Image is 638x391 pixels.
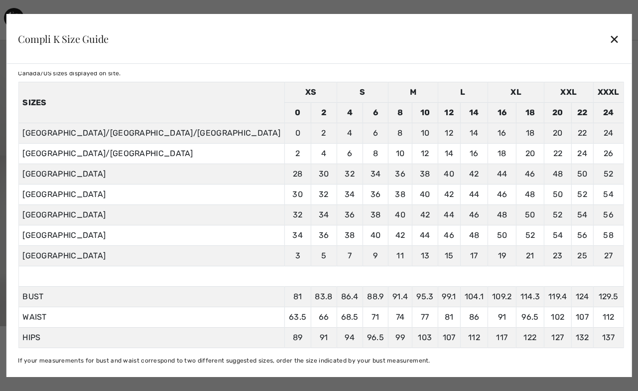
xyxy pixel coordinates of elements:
td: 12 [412,144,438,164]
td: M [388,82,438,103]
span: 96.5 [521,312,538,322]
th: Sizes [18,82,285,123]
td: 18 [488,144,516,164]
td: 44 [460,185,488,205]
td: 46 [460,205,488,225]
td: 36 [363,185,388,205]
span: 74 [396,312,405,322]
td: 7 [337,246,363,266]
td: 24 [593,123,624,144]
span: 132 [576,333,589,342]
td: 48 [488,205,516,225]
td: S [337,82,388,103]
td: HIPS [18,328,285,348]
td: [GEOGRAPHIC_DATA]/[GEOGRAPHIC_DATA]/[GEOGRAPHIC_DATA] [18,123,285,144]
td: 56 [571,225,593,246]
td: 14 [460,123,488,144]
span: 95.3 [416,292,433,301]
td: 17 [460,246,488,266]
td: 32 [285,205,311,225]
td: 52 [516,225,544,246]
span: 71 [372,312,380,322]
td: 18 [516,123,544,144]
td: 44 [438,205,460,225]
td: 16 [488,123,516,144]
span: 127 [551,333,564,342]
td: 12 [438,123,460,144]
td: XXXL [593,82,624,103]
td: 20 [516,144,544,164]
span: 124 [576,292,589,301]
td: [GEOGRAPHIC_DATA] [18,225,285,246]
td: 50 [488,225,516,246]
span: 102 [551,312,564,322]
td: 16 [460,144,488,164]
span: 104.1 [465,292,484,301]
td: 42 [438,185,460,205]
td: 24 [571,144,593,164]
span: 94 [345,333,355,342]
td: 4 [337,123,363,144]
td: 22 [544,144,572,164]
td: 44 [412,225,438,246]
td: 44 [488,164,516,185]
td: 2 [285,144,311,164]
td: 20 [544,103,572,123]
td: 9 [363,246,388,266]
td: 18 [516,103,544,123]
td: XXL [544,82,593,103]
td: 38 [337,225,363,246]
td: 52 [571,185,593,205]
td: 42 [412,205,438,225]
td: 8 [388,103,412,123]
td: 52 [593,164,624,185]
td: 48 [516,185,544,205]
td: 25 [571,246,593,266]
td: 23 [544,246,572,266]
div: ✕ [609,28,620,49]
span: 122 [523,333,536,342]
td: 40 [412,185,438,205]
td: [GEOGRAPHIC_DATA]/[GEOGRAPHIC_DATA] [18,144,285,164]
td: 34 [285,225,311,246]
td: 50 [571,164,593,185]
td: 15 [438,246,460,266]
td: 27 [593,246,624,266]
td: 38 [412,164,438,185]
span: 119.4 [548,292,567,301]
span: 86 [469,312,480,322]
span: 91 [320,333,328,342]
td: 42 [388,225,412,246]
td: 48 [544,164,572,185]
td: 14 [460,103,488,123]
td: 6 [363,103,388,123]
td: 16 [488,103,516,123]
td: 6 [363,123,388,144]
td: 30 [311,164,337,185]
span: 99 [395,333,405,342]
td: 54 [571,205,593,225]
td: 28 [285,164,311,185]
span: 81 [293,292,302,301]
span: 91.4 [392,292,408,301]
td: 46 [438,225,460,246]
td: [GEOGRAPHIC_DATA] [18,246,285,266]
td: BUST [18,287,285,307]
td: 36 [388,164,412,185]
span: 114.3 [520,292,540,301]
span: 96.5 [367,333,384,342]
td: 6 [337,144,363,164]
td: 22 [571,123,593,144]
td: 42 [460,164,488,185]
td: 46 [516,164,544,185]
span: 63.5 [289,312,306,322]
span: 88.9 [367,292,383,301]
td: 8 [363,144,388,164]
td: 34 [337,185,363,205]
span: 68.5 [341,312,359,322]
span: 66 [319,312,329,322]
td: 10 [388,144,412,164]
td: 14 [438,144,460,164]
td: 21 [516,246,544,266]
div: If your measurements for bust and waist correspond to two different suggested sizes, order the si... [18,356,624,365]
